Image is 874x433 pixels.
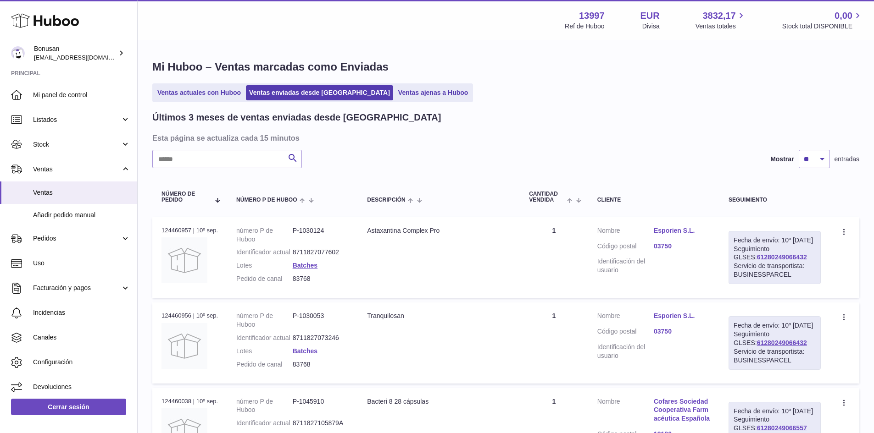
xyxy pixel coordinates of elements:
[236,226,293,244] dt: número P de Huboo
[236,274,293,283] dt: Pedido de canal
[642,22,660,31] div: Divisa
[11,46,25,60] img: info@bonusan.es
[33,211,130,219] span: Añadir pedido manual
[734,321,816,330] div: Fecha de envío: 10º [DATE]
[597,257,654,274] dt: Identificación del usuario
[654,312,710,320] a: Esporien S.L.
[734,236,816,245] div: Fecha de envío: 10º [DATE]
[293,274,349,283] dd: 83768
[654,242,710,251] a: 03750
[597,327,654,338] dt: Código postal
[152,111,441,124] h2: Últimos 3 meses de ventas enviadas desde [GEOGRAPHIC_DATA]
[782,10,863,31] a: 0,00 Stock total DISPONIBLE
[640,10,660,22] strong: EUR
[293,312,349,329] dd: P-1030053
[293,347,317,355] a: Batches
[161,312,218,320] div: 124460956 | 10º sep.
[236,312,293,329] dt: número P de Huboo
[161,323,207,369] img: no-photo.jpg
[835,10,852,22] span: 0,00
[236,397,293,415] dt: número P de Huboo
[597,197,710,203] div: Cliente
[696,10,746,31] a: 3832,17 Ventas totales
[734,407,816,416] div: Fecha de envío: 10º [DATE]
[34,44,117,62] div: Bonusan
[654,397,710,423] a: Cofares Sociedad Cooperativa Farmacéutica Española
[33,165,121,174] span: Ventas
[236,197,297,203] span: número P de Huboo
[33,259,130,268] span: Uso
[236,419,293,428] dt: Identificador actual
[33,140,121,149] span: Stock
[33,333,130,342] span: Canales
[152,133,857,143] h3: Esta página se actualiza cada 15 minutos
[579,10,605,22] strong: 13997
[520,302,588,383] td: 1
[654,327,710,336] a: 03750
[161,226,218,235] div: 124460957 | 10º sep.
[529,191,564,203] span: Cantidad vendida
[597,226,654,237] dt: Nombre
[152,60,859,74] h1: Mi Huboo – Ventas marcadas como Enviadas
[597,242,654,253] dt: Código postal
[597,312,654,323] dt: Nombre
[34,54,135,61] span: [EMAIL_ADDRESS][DOMAIN_NAME]
[654,226,710,235] a: Esporien S.L.
[835,155,859,164] span: entradas
[293,397,349,415] dd: P-1045910
[293,419,349,428] dd: 8711827105879A
[520,217,588,298] td: 1
[33,358,130,367] span: Configuración
[293,262,317,269] a: Batches
[33,284,121,292] span: Facturación y pagos
[597,397,654,426] dt: Nombre
[33,383,130,391] span: Devoluciones
[757,339,807,346] a: 61280249066432
[729,197,821,203] div: Seguimiento
[565,22,604,31] div: Ref de Huboo
[395,85,472,100] a: Ventas ajenas a Huboo
[236,261,293,270] dt: Lotes
[11,399,126,415] a: Cerrar sesión
[33,308,130,317] span: Incidencias
[161,237,207,283] img: no-photo.jpg
[367,312,511,320] div: Tranquilosan
[729,231,821,284] div: Seguimiento GLSES:
[236,360,293,369] dt: Pedido de canal
[770,155,794,164] label: Mostrar
[293,360,349,369] dd: 83768
[161,191,210,203] span: Número de pedido
[33,188,130,197] span: Ventas
[734,262,816,279] div: Servicio de transportista: BUSINESSPARCEL
[236,248,293,257] dt: Identificador actual
[696,22,746,31] span: Ventas totales
[367,397,511,406] div: Bacteri 8 28 cápsulas
[367,226,511,235] div: Astaxantina Complex Pro
[734,347,816,365] div: Servicio de transportista: BUSINESSPARCEL
[757,424,807,432] a: 61280249066557
[782,22,863,31] span: Stock total DISPONIBLE
[757,253,807,261] a: 61280249066432
[293,248,349,257] dd: 8711827077602
[246,85,393,100] a: Ventas enviadas desde [GEOGRAPHIC_DATA]
[293,334,349,342] dd: 8711827073246
[161,397,218,406] div: 124460038 | 10º sep.
[236,347,293,356] dt: Lotes
[33,234,121,243] span: Pedidos
[702,10,735,22] span: 3832,17
[236,334,293,342] dt: Identificador actual
[367,197,405,203] span: Descripción
[597,343,654,360] dt: Identificación del usuario
[293,226,349,244] dd: P-1030124
[729,316,821,369] div: Seguimiento GLSES:
[154,85,244,100] a: Ventas actuales con Huboo
[33,115,121,124] span: Listados
[33,91,130,99] span: Mi panel de control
